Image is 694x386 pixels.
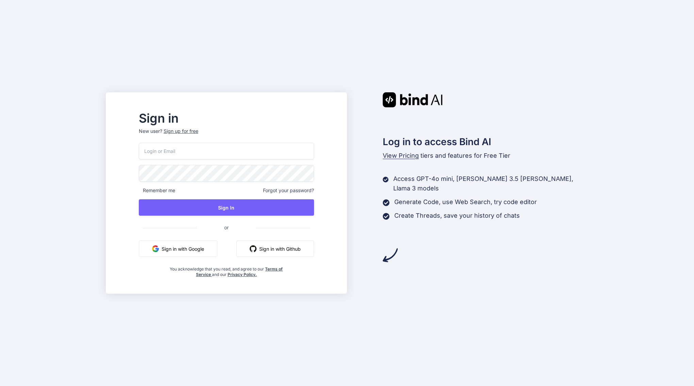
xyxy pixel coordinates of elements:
[236,241,314,257] button: Sign in with Github
[152,245,159,252] img: google
[139,128,314,143] p: New user?
[139,187,175,194] span: Remember me
[139,241,217,257] button: Sign in with Google
[139,199,314,216] button: Sign In
[383,151,588,160] p: tiers and features for Free Tier
[139,143,314,159] input: Login or Email
[383,92,443,107] img: Bind AI logo
[394,197,537,207] p: Generate Code, use Web Search, try code editor
[250,245,257,252] img: github
[383,135,588,149] h2: Log in to access Bind AI
[139,113,314,124] h2: Sign in
[168,262,285,277] div: You acknowledge that you read, and agree to our and our
[383,152,419,159] span: View Pricing
[394,211,520,220] p: Create Threads, save your history of chats
[228,272,257,277] a: Privacy Policy.
[164,128,198,135] div: Sign up for free
[196,266,283,277] a: Terms of Service
[383,248,398,263] img: arrow
[263,187,314,194] span: Forgot your password?
[197,219,256,236] span: or
[393,174,588,193] p: Access GPT-4o mini, [PERSON_NAME] 3.5 [PERSON_NAME], Llama 3 models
